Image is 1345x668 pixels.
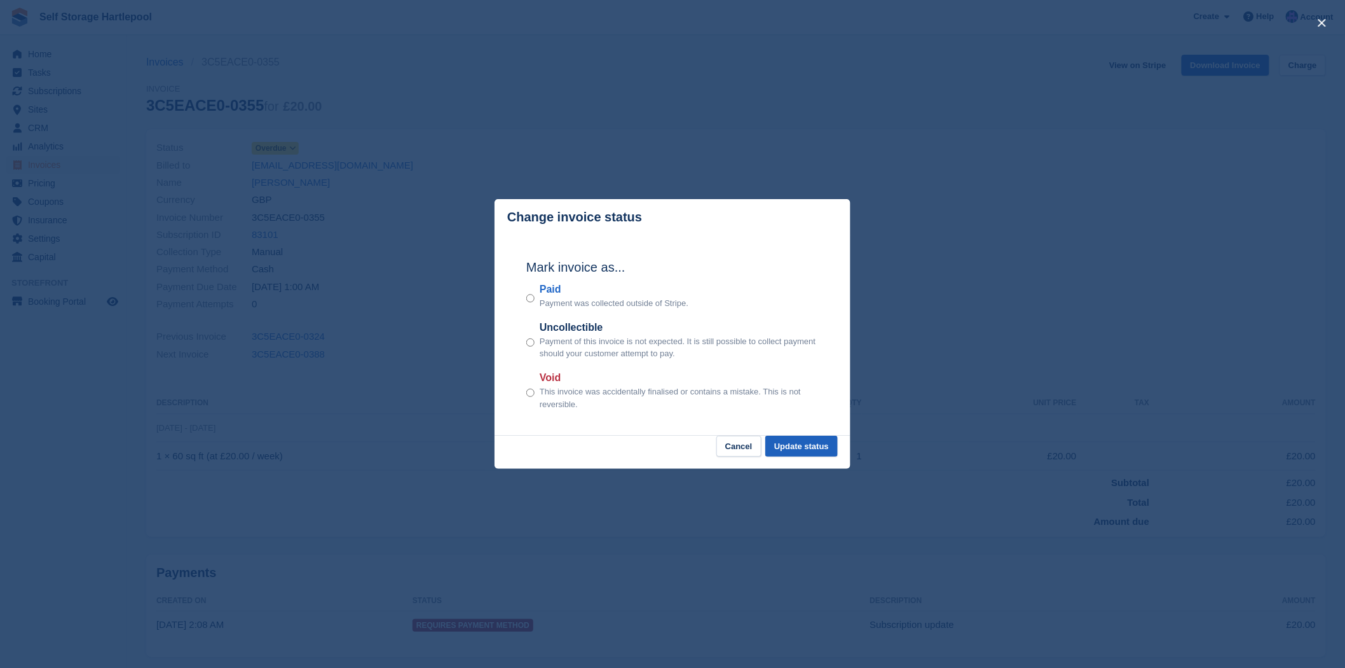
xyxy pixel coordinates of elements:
p: Payment was collected outside of Stripe. [540,297,688,310]
label: Uncollectible [540,320,819,335]
button: close [1312,13,1332,33]
p: Change invoice status [507,210,642,225]
label: Void [540,370,819,386]
button: Cancel [716,436,761,457]
p: This invoice was accidentally finalised or contains a mistake. This is not reversible. [540,386,819,410]
h2: Mark invoice as... [526,258,819,277]
label: Paid [540,282,688,297]
button: Update status [765,436,838,457]
p: Payment of this invoice is not expected. It is still possible to collect payment should your cust... [540,335,819,360]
